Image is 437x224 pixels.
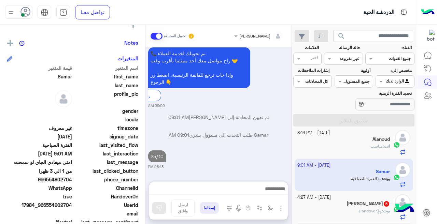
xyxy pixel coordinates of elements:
[73,210,139,217] span: email
[254,203,265,214] button: Trigger scenario
[384,144,390,149] span: انت
[73,167,139,175] span: last_clicked_button
[7,64,72,72] span: قيمة المتغير
[55,90,72,107] img: defaultAdmin.png
[7,107,72,115] span: null
[73,159,139,166] span: last_message
[7,150,72,157] span: 2025-10-12T06:01:02.568Z
[395,194,410,210] img: defaultAdmin.png
[168,114,189,120] span: 09:01 AM
[359,208,382,213] span: Handover
[384,201,389,207] span: 5
[399,8,408,16] img: tab
[73,150,139,157] span: last_interaction
[245,205,251,211] img: create order
[7,167,72,175] span: من 1 الي 3 ظهرا
[311,55,319,62] div: اختر
[383,208,390,213] span: بوت
[73,90,139,106] span: profile_pic
[268,205,273,211] img: select flow
[169,132,189,138] span: 09:01 AM
[73,73,139,80] span: first_name
[7,184,72,192] span: 2
[297,194,331,201] small: [DATE] - 4:27 AM
[7,8,15,17] img: profile
[297,130,330,136] small: [DATE] - 8:16 PM
[73,201,139,209] span: UserId
[7,73,72,80] span: Samar
[7,159,72,166] span: امتى ميعادي الجاي لو سمحت
[200,202,219,214] button: إسقاط
[372,136,390,142] h5: Alanoud
[148,150,166,162] p: 12/10/2025, 8:18 PM
[265,203,277,214] button: select flow
[148,164,164,169] small: 08:18 PM
[226,206,232,211] img: make a call
[73,107,139,115] span: gender
[293,114,414,126] button: تطبيق الفلاتر
[243,203,254,214] button: create order
[333,30,350,45] button: search
[7,201,72,209] span: 17984_966554902704
[335,68,370,74] label: أولوية
[7,40,13,46] img: add
[59,9,67,16] img: tab
[393,141,400,148] img: WhatsApp
[422,30,435,42] img: 177882628735456
[73,184,139,192] span: ChannelId
[421,5,435,19] img: Logo
[171,199,195,217] button: ارسل واغلق
[257,205,262,211] img: Trigger scenario
[382,208,390,213] b: :
[366,45,412,51] label: القناة:
[73,193,139,200] span: HandoverOn
[7,124,72,132] span: غير معروف
[19,41,25,46] img: notes
[7,193,72,200] span: true
[377,68,412,74] label: مخصص إلى:
[41,9,48,16] img: tab
[325,45,360,51] label: حالة الرسالة
[7,133,72,140] span: 2025-10-06T13:55:07.617Z
[75,5,110,19] a: تواصل معنا
[239,33,270,39] span: [PERSON_NAME]
[73,176,139,183] span: phone_number
[395,130,410,145] img: defaultAdmin.png
[337,32,346,40] span: search
[73,82,139,89] span: last_name
[363,8,394,17] p: الدردشة الحية
[347,201,390,207] h5: Faris Jamal
[73,64,139,72] span: اسم المتغير
[164,33,186,39] small: تحويل المحادثة
[335,90,412,96] label: تحديد الفترة الزمنية
[7,176,72,183] span: 966554902704
[7,116,72,123] span: null
[277,204,285,212] img: send attachment
[148,103,165,108] small: 09:00 AM
[294,68,329,74] label: إشارات الملاحظات
[370,144,383,149] span: مناسب
[117,55,138,61] h6: المتغيرات
[294,45,319,51] label: العلامات
[124,40,138,46] h6: Notes
[7,210,72,217] span: null
[148,114,289,121] p: تم تعيين المحادثة إلى [PERSON_NAME]
[56,5,70,19] a: tab
[148,131,289,138] p: Samar طلب التحدث إلى مسؤول بشري
[73,133,139,140] span: signup_date
[148,47,250,88] p: 12/10/2025, 9:00 AM
[156,205,163,211] img: send message
[73,124,139,132] span: timezone
[393,197,417,221] img: hulul-logo.png
[235,204,243,212] img: send voice note
[73,116,139,123] span: locale
[383,144,390,149] b: :
[7,141,72,149] span: الفترة الصباحية
[73,141,139,149] span: last_visited_flow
